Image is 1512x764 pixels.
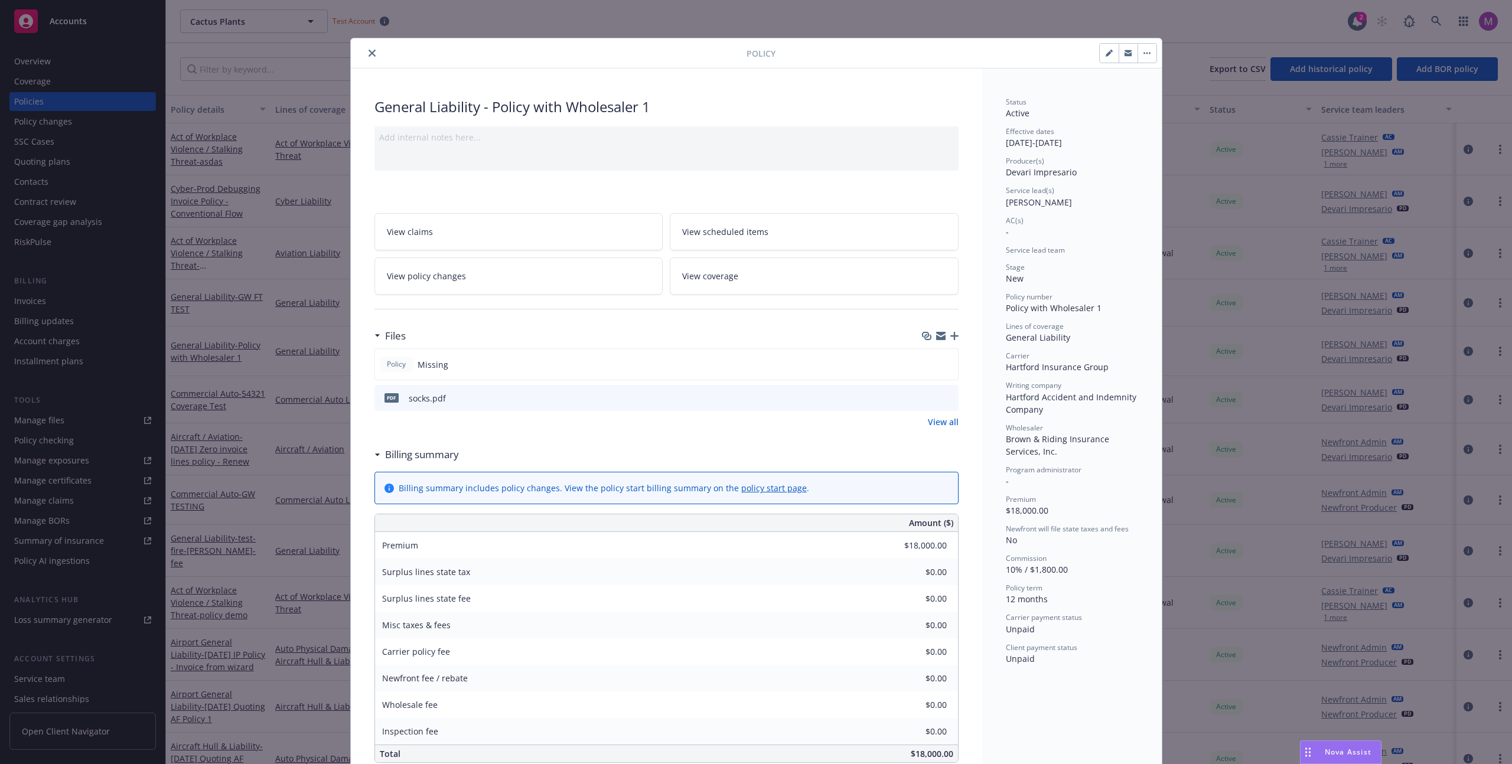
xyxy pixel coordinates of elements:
[877,643,954,661] input: 0.00
[909,517,953,529] span: Amount ($)
[1006,423,1043,433] span: Wholesaler
[747,47,775,60] span: Policy
[384,393,399,402] span: pdf
[374,447,459,462] div: Billing summary
[1006,226,1009,237] span: -
[741,482,807,494] a: policy start page
[1006,475,1009,487] span: -
[387,226,433,238] span: View claims
[1006,262,1025,272] span: Stage
[374,97,959,117] div: General Liability - Policy with Wholesaler 1
[682,226,768,238] span: View scheduled items
[877,670,954,687] input: 0.00
[385,328,406,344] h3: Files
[382,593,471,604] span: Surplus lines state fee
[382,699,438,710] span: Wholesale fee
[1006,380,1061,390] span: Writing company
[924,392,934,404] button: download file
[877,590,954,608] input: 0.00
[379,131,954,143] div: Add internal notes here...
[1300,740,1381,764] button: Nova Assist
[877,616,954,634] input: 0.00
[385,447,459,462] h3: Billing summary
[1006,623,1035,635] span: Unpaid
[409,392,446,404] div: socks.pdf
[670,257,959,295] a: View coverage
[1006,273,1024,284] span: New
[1301,741,1315,763] div: Drag to move
[382,540,418,551] span: Premium
[1006,612,1082,622] span: Carrier payment status
[1006,642,1077,652] span: Client payment status
[877,723,954,740] input: 0.00
[1006,494,1036,504] span: Premium
[1006,391,1139,415] span: Hartford Accident and Indemnity Company
[384,359,408,370] span: Policy
[911,748,953,759] span: $18,000.00
[380,748,400,759] span: Total
[943,392,954,404] button: preview file
[382,646,450,657] span: Carrier policy fee
[1006,583,1042,593] span: Policy term
[1006,593,1048,605] span: 12 months
[1006,197,1072,208] span: [PERSON_NAME]
[877,696,954,714] input: 0.00
[1006,465,1081,475] span: Program administrator
[928,416,959,428] a: View all
[382,672,468,684] span: Newfront fee / rebate
[1006,107,1029,119] span: Active
[1006,126,1054,136] span: Effective dates
[382,566,470,577] span: Surplus lines state tax
[670,213,959,250] a: View scheduled items
[1006,302,1102,314] span: Policy with Wholesaler 1
[1325,747,1371,757] span: Nova Assist
[1006,553,1047,563] span: Commission
[1006,185,1054,195] span: Service lead(s)
[418,358,448,371] span: Missing
[877,563,954,581] input: 0.00
[374,328,406,344] div: Files
[1006,564,1068,575] span: 10% / $1,800.00
[1006,524,1129,534] span: Newfront will file state taxes and fees
[1006,351,1029,361] span: Carrier
[1006,653,1035,664] span: Unpaid
[399,482,809,494] div: Billing summary includes policy changes. View the policy start billing summary on the .
[1006,126,1138,149] div: [DATE] - [DATE]
[1006,534,1017,546] span: No
[374,257,663,295] a: View policy changes
[374,213,663,250] a: View claims
[877,537,954,554] input: 0.00
[1006,505,1048,516] span: $18,000.00
[1006,292,1052,302] span: Policy number
[1006,166,1077,178] span: Devari Impresario
[365,46,379,60] button: close
[382,619,451,631] span: Misc taxes & fees
[682,270,738,282] span: View coverage
[1006,156,1044,166] span: Producer(s)
[1006,245,1065,255] span: Service lead team
[1006,361,1109,373] span: Hartford Insurance Group
[1006,321,1064,331] span: Lines of coverage
[387,270,466,282] span: View policy changes
[1006,97,1027,107] span: Status
[382,726,438,737] span: Inspection fee
[1006,331,1138,344] div: General Liability
[1006,216,1024,226] span: AC(s)
[1006,433,1112,457] span: Brown & Riding Insurance Services, Inc.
